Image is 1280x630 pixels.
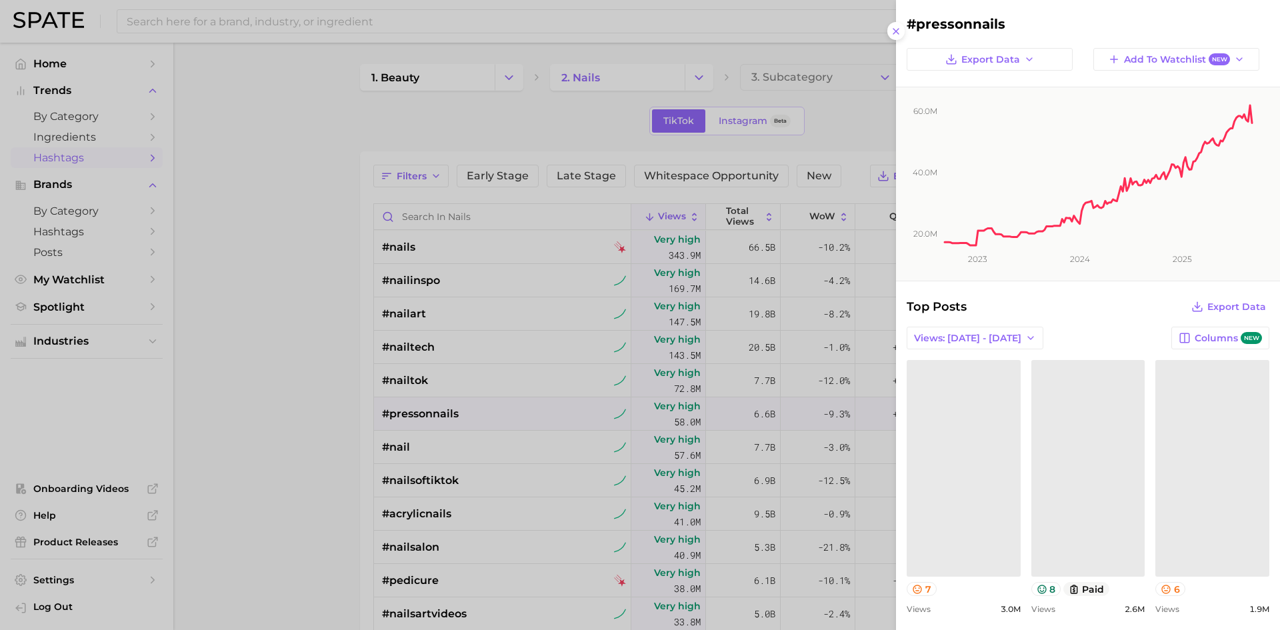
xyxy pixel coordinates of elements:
span: Export Data [961,54,1020,65]
span: Views: [DATE] - [DATE] [914,333,1021,344]
tspan: 60.0m [913,106,937,116]
button: 6 [1155,582,1185,596]
button: Export Data [907,48,1073,71]
button: Add to WatchlistNew [1093,48,1259,71]
h2: #pressonnails [907,16,1269,32]
button: Export Data [1188,297,1269,316]
span: Top Posts [907,297,967,316]
span: 2.6m [1125,604,1145,614]
button: 8 [1031,582,1061,596]
span: 3.0m [1001,604,1021,614]
span: Views [1031,604,1055,614]
span: Add to Watchlist [1124,53,1230,66]
button: 7 [907,582,937,596]
span: Export Data [1207,301,1266,313]
tspan: 40.0m [913,167,937,177]
tspan: 2025 [1173,254,1192,264]
span: new [1241,332,1262,345]
button: Views: [DATE] - [DATE] [907,327,1043,349]
span: Views [907,604,931,614]
tspan: 20.0m [913,229,937,239]
span: New [1209,53,1230,66]
button: Columnsnew [1171,327,1269,349]
span: Views [1155,604,1179,614]
button: paid [1063,582,1109,596]
tspan: 2024 [1070,254,1090,264]
span: Columns [1195,332,1262,345]
span: 1.9m [1249,604,1269,614]
tspan: 2023 [968,254,987,264]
